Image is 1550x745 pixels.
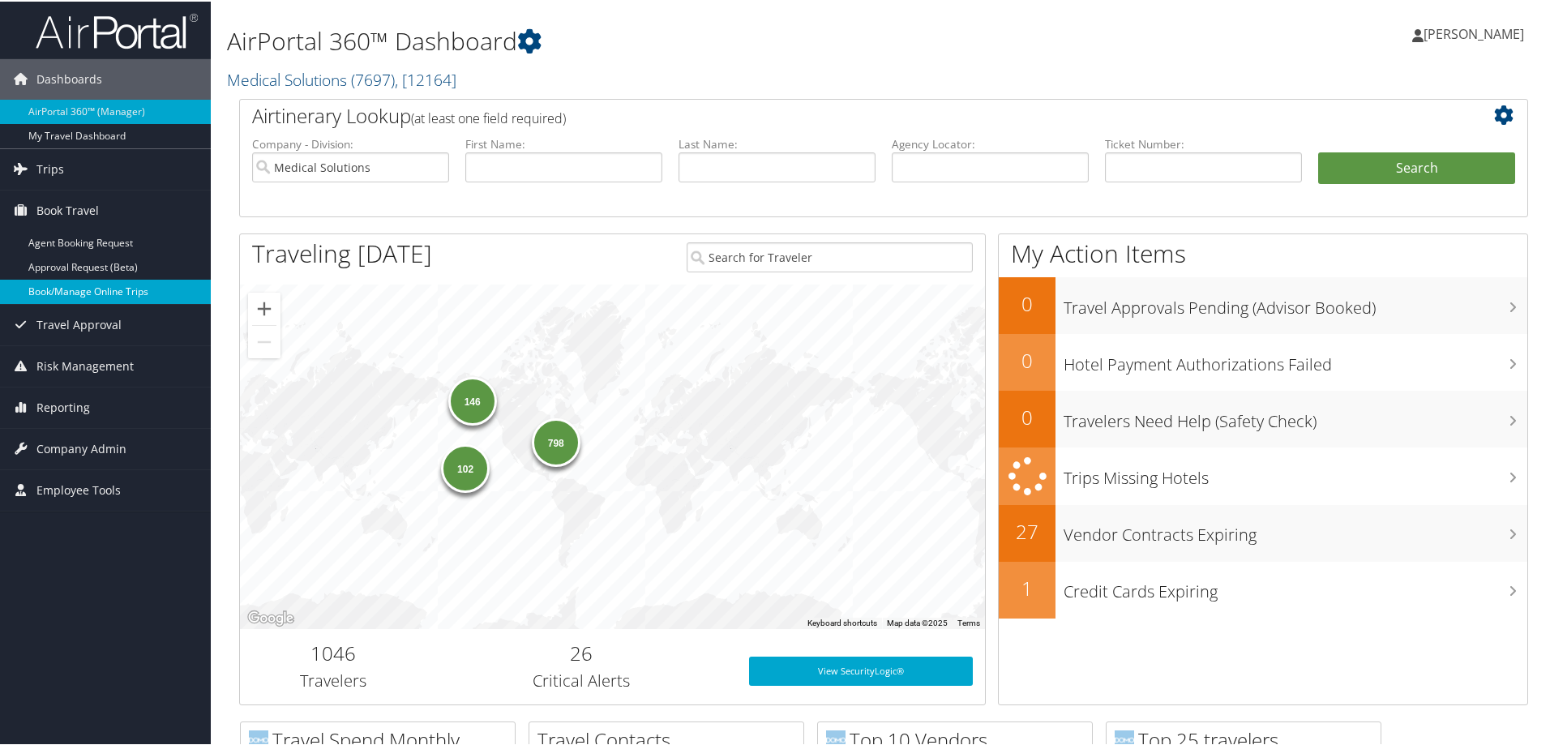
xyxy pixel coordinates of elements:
button: Keyboard shortcuts [807,616,877,627]
h2: 0 [999,345,1055,373]
span: ( 7697 ) [351,67,395,89]
h3: Hotel Payment Authorizations Failed [1064,344,1527,375]
label: Ticket Number: [1105,135,1302,151]
img: airportal-logo.png [36,11,198,49]
h3: Critical Alerts [439,668,725,691]
span: Company Admin [36,427,126,468]
h2: 1 [999,573,1055,601]
span: Trips [36,148,64,188]
div: 798 [531,417,580,465]
a: View SecurityLogic® [749,655,973,684]
a: Medical Solutions [227,67,456,89]
a: 27Vendor Contracts Expiring [999,503,1527,560]
label: Agency Locator: [892,135,1089,151]
a: Open this area in Google Maps (opens a new window) [244,606,298,627]
h2: 0 [999,289,1055,316]
span: Map data ©2025 [887,617,948,626]
button: Search [1318,151,1515,183]
span: Dashboards [36,58,102,98]
button: Zoom in [248,291,280,323]
span: Book Travel [36,189,99,229]
a: 1Credit Cards Expiring [999,560,1527,617]
h3: Travelers [252,668,414,691]
h1: My Action Items [999,235,1527,269]
h2: 26 [439,638,725,666]
a: Trips Missing Hotels [999,446,1527,503]
span: (at least one field required) [411,108,566,126]
a: 0Hotel Payment Authorizations Failed [999,332,1527,389]
span: Travel Approval [36,303,122,344]
h3: Travel Approvals Pending (Advisor Booked) [1064,287,1527,318]
h2: 1046 [252,638,414,666]
h3: Travelers Need Help (Safety Check) [1064,400,1527,431]
button: Zoom out [248,324,280,357]
span: [PERSON_NAME] [1424,24,1524,41]
h2: 0 [999,402,1055,430]
h3: Vendor Contracts Expiring [1064,514,1527,545]
div: 146 [447,375,496,424]
a: [PERSON_NAME] [1412,8,1540,57]
label: First Name: [465,135,662,151]
span: Reporting [36,386,90,426]
input: Search for Traveler [687,241,973,271]
h2: 27 [999,516,1055,544]
a: 0Travelers Need Help (Safety Check) [999,389,1527,446]
div: 102 [441,442,490,490]
img: Google [244,606,298,627]
h1: Traveling [DATE] [252,235,432,269]
h3: Credit Cards Expiring [1064,571,1527,602]
a: 0Travel Approvals Pending (Advisor Booked) [999,276,1527,332]
h1: AirPortal 360™ Dashboard [227,23,1103,57]
span: Employee Tools [36,469,121,509]
h2: Airtinerary Lookup [252,101,1408,128]
span: Risk Management [36,345,134,385]
span: , [ 12164 ] [395,67,456,89]
h3: Trips Missing Hotels [1064,457,1527,488]
a: Terms (opens in new tab) [957,617,980,626]
label: Last Name: [679,135,876,151]
label: Company - Division: [252,135,449,151]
